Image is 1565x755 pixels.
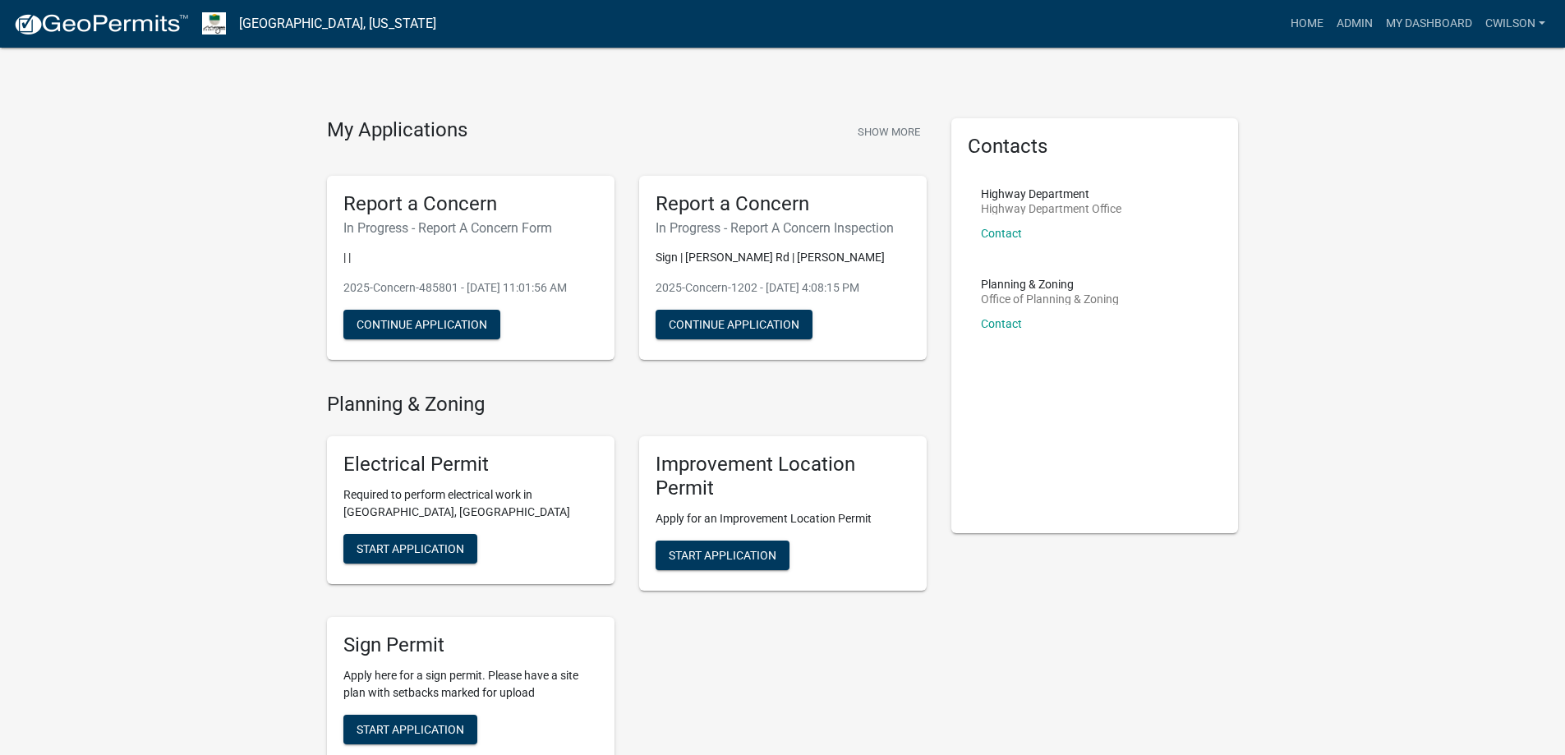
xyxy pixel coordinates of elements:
h6: In Progress - Report A Concern Inspection [656,220,910,236]
a: Admin [1330,8,1379,39]
p: Highway Department Office [981,203,1121,214]
span: Start Application [669,548,776,561]
p: Sign | [PERSON_NAME] Rd | [PERSON_NAME] [656,249,910,266]
p: Apply for an Improvement Location Permit [656,510,910,527]
p: 2025-Concern-1202 - [DATE] 4:08:15 PM [656,279,910,297]
h4: Planning & Zoning [327,393,927,417]
p: Office of Planning & Zoning [981,293,1119,305]
button: Show More [851,118,927,145]
h6: In Progress - Report A Concern Form [343,220,598,236]
p: Required to perform electrical work in [GEOGRAPHIC_DATA], [GEOGRAPHIC_DATA] [343,486,598,521]
button: Continue Application [656,310,812,339]
p: | | [343,249,598,266]
span: Start Application [357,542,464,555]
h4: My Applications [327,118,467,143]
h5: Electrical Permit [343,453,598,476]
img: Morgan County, Indiana [202,12,226,35]
a: [GEOGRAPHIC_DATA], [US_STATE] [239,10,436,38]
button: Start Application [343,534,477,564]
a: Contact [981,227,1022,240]
p: 2025-Concern-485801 - [DATE] 11:01:56 AM [343,279,598,297]
span: Start Application [357,722,464,735]
button: Start Application [656,541,789,570]
button: Start Application [343,715,477,744]
p: Highway Department [981,188,1121,200]
h5: Contacts [968,135,1222,159]
a: cwilson [1479,8,1552,39]
p: Apply here for a sign permit. Please have a site plan with setbacks marked for upload [343,667,598,702]
h5: Report a Concern [343,192,598,216]
h5: Sign Permit [343,633,598,657]
a: Contact [981,317,1022,330]
p: Planning & Zoning [981,279,1119,290]
a: Home [1284,8,1330,39]
h5: Report a Concern [656,192,910,216]
a: My Dashboard [1379,8,1479,39]
button: Continue Application [343,310,500,339]
h5: Improvement Location Permit [656,453,910,500]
